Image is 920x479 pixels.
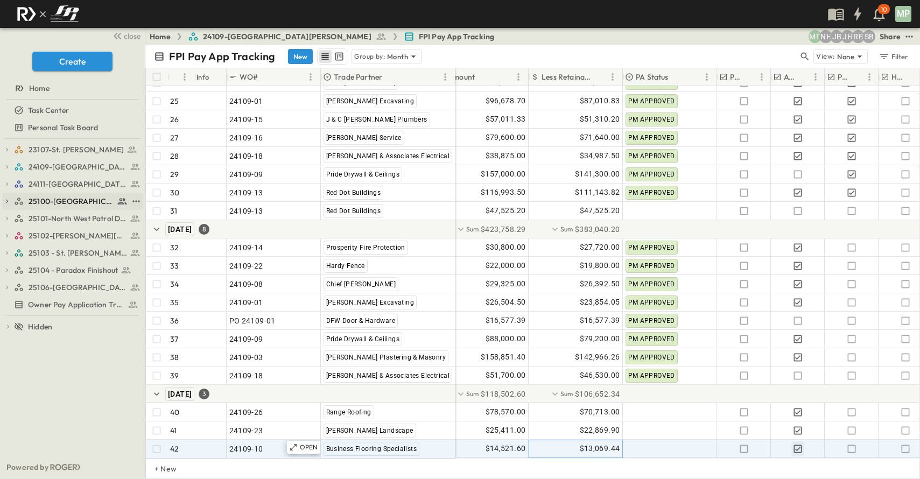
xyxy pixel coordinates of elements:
span: $23,854.05 [580,296,620,308]
span: $25,411.00 [486,424,526,436]
span: PM APPROVED [628,335,675,343]
p: 38 [170,352,179,363]
span: $96,678.70 [486,95,526,107]
span: $29,325.00 [486,278,526,290]
button: row view [319,50,332,63]
span: $57,011.33 [486,113,526,125]
div: Filter [878,51,909,62]
span: $142,966.26 [575,351,620,363]
div: Info [196,62,209,92]
span: $51,700.00 [486,369,526,382]
span: [PERSON_NAME] Landscape [326,427,413,434]
span: 24109-01 [229,96,263,107]
a: Task Center [2,103,141,118]
a: 24111-[GEOGRAPHIC_DATA] [14,177,141,192]
span: Range Roofing [326,408,371,416]
div: 25102-Christ The Redeemer Anglican Churchtest [2,227,143,244]
span: Prosperity Fire Protection [326,244,405,251]
div: Nila Hutcheson (nhutcheson@fpibuilders.com) [819,30,832,43]
span: PM APPROVED [628,79,675,87]
span: Home [29,83,50,94]
div: 25101-North West Patrol Divisiontest [2,210,143,227]
span: 24109-09 [229,334,263,344]
nav: breadcrumbs [150,31,501,42]
p: 37 [170,334,178,344]
button: Sort [800,71,812,83]
span: Business Flooring Specialists [326,445,417,453]
span: J & C [PERSON_NAME] Plumbers [326,116,427,123]
button: Menu [178,71,191,83]
p: 40 [170,407,179,418]
p: 41 [170,425,177,436]
p: FPI Pay App Tracking [169,49,275,64]
a: 23107-St. [PERSON_NAME] [14,142,141,157]
span: 24109-22 [229,260,263,271]
span: [PERSON_NAME] Excavating [326,299,415,306]
span: [PERSON_NAME] & Associates Electrical [326,372,450,379]
span: DFW Door & Hardware [326,317,396,325]
a: FPI Pay App Tracking [404,31,494,42]
p: 35 [170,297,179,308]
span: [PERSON_NAME] Plastering & Masonry [326,354,446,361]
button: Menu [439,71,452,83]
button: Sort [384,71,396,83]
span: PO 24109-01 [229,315,276,326]
div: table view [317,48,347,65]
span: $26,392.50 [580,278,620,290]
div: 8 [199,224,209,235]
span: [DATE] [168,390,192,398]
span: 24109-15 [229,114,263,125]
span: close [124,31,141,41]
div: 3 [199,389,209,399]
span: PM APPROVED [628,317,675,325]
span: PM APPROVED [628,372,675,379]
p: AA Processed [784,72,798,82]
button: Menu [863,71,876,83]
div: Jose Hurtado (jhurtado@fpibuilders.com) [841,30,854,43]
span: $87,010.83 [580,95,620,107]
span: PM APPROVED [628,262,675,270]
div: 25100-Vanguard Prep Schooltest [2,193,143,210]
span: 24109-09 [229,169,263,180]
span: 25101-North West Patrol Division [29,213,127,224]
span: 24109-18 [229,151,263,161]
span: 24109-St. Teresa of Calcutta Parish Hall [29,161,127,172]
p: 36 [170,315,179,326]
button: New [288,49,313,64]
span: $88,000.00 [486,333,526,345]
p: PE Expecting [730,72,745,82]
span: $22,000.00 [486,259,526,272]
button: Filter [874,49,911,64]
span: $13,069.44 [580,442,620,455]
span: 24109-23 [229,425,263,436]
span: [PERSON_NAME] & Associates Electrical [326,152,450,160]
span: [PERSON_NAME] Service [326,134,402,142]
span: PM APPROVED [628,116,675,123]
span: PM APPROVED [628,244,675,251]
p: None [837,51,854,62]
div: Info [194,68,227,86]
span: $78,570.00 [486,406,526,418]
img: c8d7d1ed905e502e8f77bf7063faec64e13b34fdb1f2bdd94b0e311fc34f8000.png [13,3,83,25]
span: $27,720.00 [580,241,620,253]
div: Monica Pruteanu (mpruteanu@fpibuilders.com) [809,30,821,43]
span: $70,713.00 [580,406,620,418]
span: PM APPROVED [628,171,675,178]
p: 26 [170,114,179,125]
span: Hardy Fence [326,262,365,270]
p: Month [387,51,408,62]
span: $158,851.40 [481,351,525,363]
span: Hidden [28,321,52,332]
p: 42 [170,443,179,454]
span: Owner Pay Application Tracking [28,299,123,310]
p: WO# [240,72,258,82]
a: 25101-North West Patrol Division [14,211,141,226]
button: Menu [512,71,525,83]
a: Home [150,31,171,42]
div: 25104 - Paradox Finishouttest [2,262,143,279]
span: $118,502.60 [481,389,525,399]
p: Group by: [354,51,385,62]
span: 25103 - St. [PERSON_NAME] Phase 2 [29,248,127,258]
span: Chief [PERSON_NAME] [326,280,396,288]
span: Personal Task Board [28,122,98,133]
